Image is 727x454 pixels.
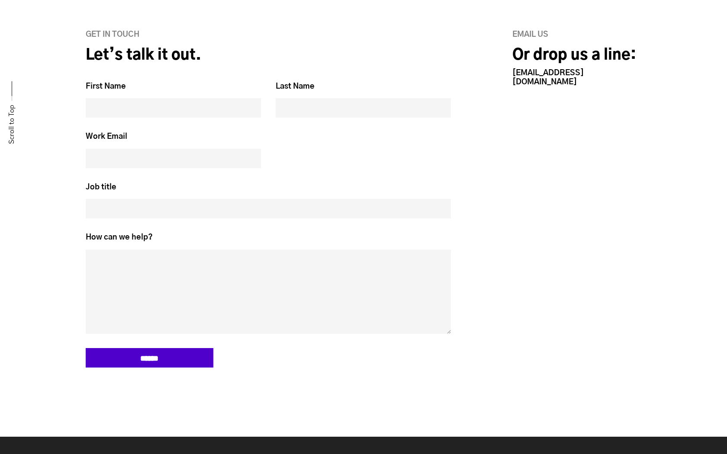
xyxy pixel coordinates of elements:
[512,30,641,40] h6: Email us
[512,46,641,65] h2: Or drop us a line:
[86,30,451,40] h6: GET IN TOUCH
[7,105,16,144] a: Scroll to Top
[86,46,451,65] h2: Let’s talk it out.
[512,69,584,86] a: [EMAIL_ADDRESS][DOMAIN_NAME]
